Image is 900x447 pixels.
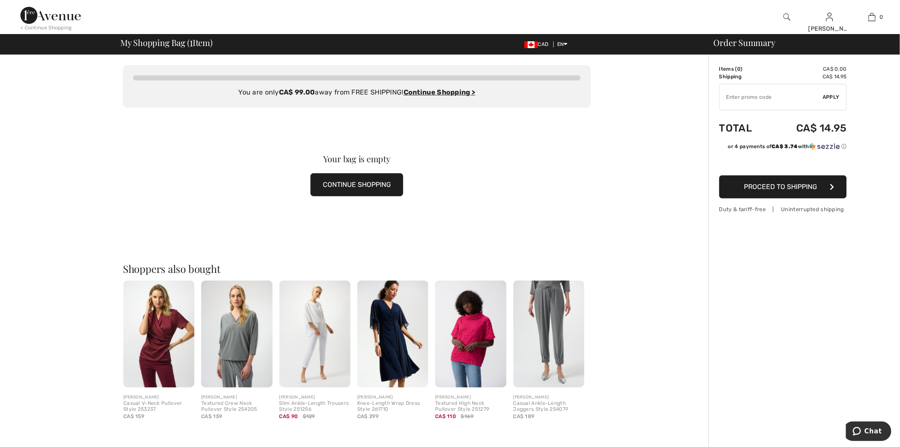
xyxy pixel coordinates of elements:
[123,394,194,401] div: [PERSON_NAME]
[719,153,847,172] iframe: PayPal-paypal
[123,401,194,413] div: Casual V-Neck Pullover Style 253237
[720,84,823,110] input: Promo code
[719,114,769,143] td: Total
[279,401,350,413] div: Slim Ankle-Length Trousers Style 251256
[524,41,552,47] span: CAD
[201,281,272,387] img: Textured Crew Neck Pullover Style 254205
[357,413,379,419] span: CA$ 299
[461,413,474,420] span: $169
[744,183,817,191] span: Proceed to Shipping
[880,13,883,21] span: 0
[357,281,428,387] img: Knee-Length Wrap Dress Style 261710
[809,24,850,33] div: [PERSON_NAME]
[703,38,895,47] div: Order Summary
[201,401,272,413] div: Textured Crew Neck Pullover Style 254205
[809,143,840,150] img: Sezzle
[513,281,584,387] img: Casual Ankle-Length Joggers Style 254079
[133,87,581,97] div: You are only away from FREE SHIPPING!
[303,413,315,420] span: $129
[201,413,222,419] span: CA$ 159
[279,413,298,419] span: CA$ 90
[869,12,876,22] img: My Bag
[737,66,741,72] span: 0
[201,394,272,401] div: [PERSON_NAME]
[190,36,193,47] span: 1
[846,421,891,443] iframe: Opens a widget where you can chat to one of our agents
[123,264,591,274] h2: Shoppers also bought
[826,13,833,21] a: Sign In
[310,173,403,196] button: CONTINUE SHOPPING
[524,41,538,48] img: Canadian Dollar
[719,73,769,80] td: Shipping
[783,12,791,22] img: search the website
[279,88,315,96] strong: CA$ 99.00
[357,394,428,401] div: [PERSON_NAME]
[123,281,194,387] img: Casual V-Neck Pullover Style 253237
[20,24,72,32] div: < Continue Shopping
[769,114,847,143] td: CA$ 14.95
[146,155,567,163] div: Your bag is empty
[557,41,568,47] span: EN
[435,401,506,413] div: Textured High Neck Pullover Style 251279
[851,12,893,22] a: 0
[719,143,847,153] div: or 4 payments ofCA$ 3.74withSezzle Click to learn more about Sezzle
[120,38,213,47] span: My Shopping Bag ( Item)
[279,281,350,387] img: Slim Ankle-Length Trousers Style 251256
[769,73,847,80] td: CA$ 14.95
[719,175,847,198] button: Proceed to Shipping
[513,413,535,419] span: CA$ 189
[20,7,81,24] img: 1ère Avenue
[513,401,584,413] div: Casual Ankle-Length Joggers Style 254079
[728,143,847,150] div: or 4 payments of with
[769,65,847,73] td: CA$ 0.00
[357,401,428,413] div: Knee-Length Wrap Dress Style 261710
[404,88,476,96] a: Continue Shopping >
[435,394,506,401] div: [PERSON_NAME]
[435,413,456,419] span: CA$ 110
[772,143,798,149] span: CA$ 3.74
[826,12,833,22] img: My Info
[279,394,350,401] div: [PERSON_NAME]
[719,205,847,213] div: Duty & tariff-free | Uninterrupted shipping
[123,413,144,419] span: CA$ 159
[823,93,840,101] span: Apply
[435,281,506,387] img: Textured High Neck Pullover Style 251279
[719,65,769,73] td: Items ( )
[513,394,584,401] div: [PERSON_NAME]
